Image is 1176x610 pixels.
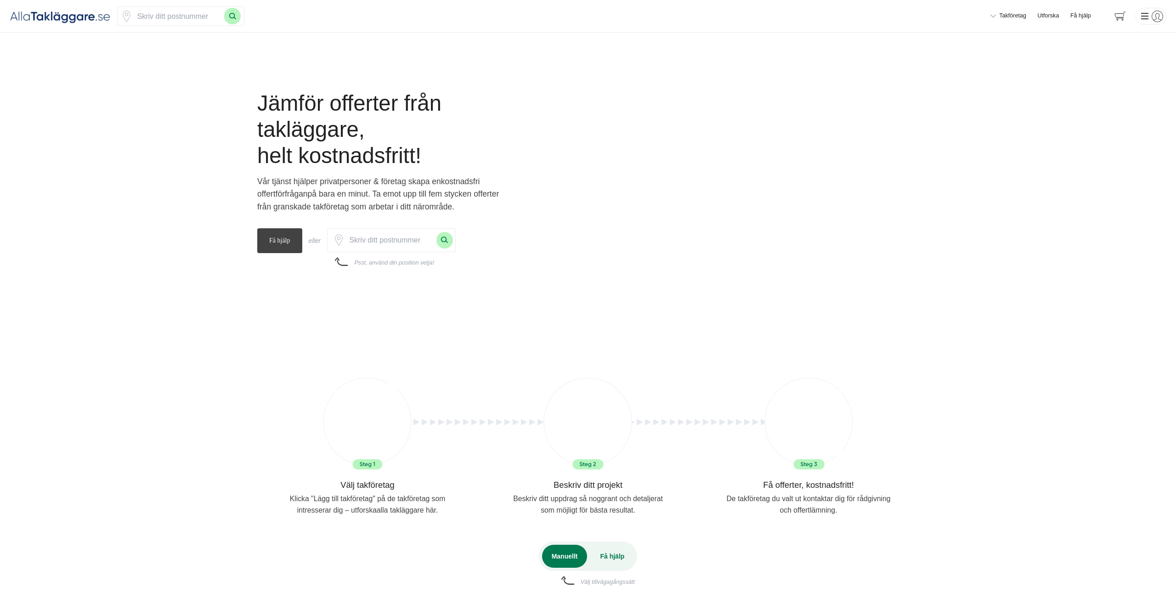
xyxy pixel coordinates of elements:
span: Få hjälp [1070,12,1091,20]
div: Manuellt [542,545,588,568]
input: Skriv ditt postnummer [345,231,436,249]
span: Klicka för att använda din position. [333,234,345,246]
a: alla takläggare här [377,506,436,514]
button: Sök med postnummer [224,8,241,24]
h4: Välj takföretag [257,479,478,493]
p: Vår tjänst hjälper privatpersoner & företag skapa en på bara en minut. Ta emot upp till fem styck... [257,175,500,217]
span: Få hjälp [257,228,302,253]
p: Beskriv ditt uppdrag så noggrant och detaljerat som möjligt för bästa resultat. [511,493,665,516]
h4: Beskriv ditt projekt [478,479,698,493]
svg: Pin / Karta [121,11,132,22]
div: eller [309,236,321,246]
div: Psst, använd din position vetja! [354,259,434,267]
a: Utforska [1038,12,1059,20]
input: Skriv ditt postnummer [132,7,224,25]
h4: Få offerter, kostnadsfritt! [698,479,919,493]
span: navigation-cart [1108,8,1132,24]
svg: Pin / Karta [333,234,345,246]
div: Välj tillvägagångssätt [581,578,635,587]
h1: Jämför offerter från takläggare, helt kostnadsfritt! [257,90,527,175]
p: De takföretag du valt ut kontaktar dig för rådgivning och offertlämning. [720,493,897,516]
span: Klicka för att använda din position. [121,11,132,22]
p: Klicka "Lägg till takföretag" på de takföretag som intresserar dig – utforska . [279,493,456,516]
div: Få hjälp [590,545,634,568]
span: Takföretag [999,12,1026,20]
img: Alla Takläggare [10,9,111,24]
button: Sök med postnummer [436,232,453,249]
